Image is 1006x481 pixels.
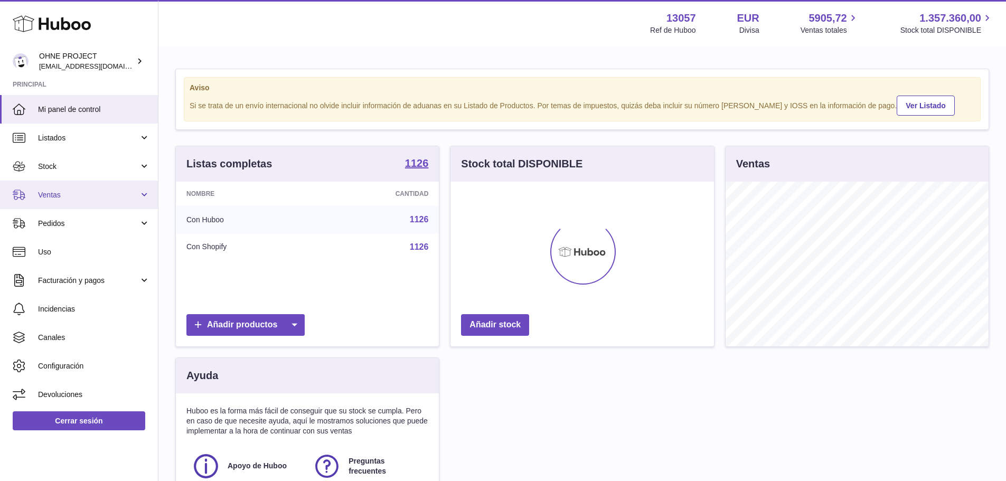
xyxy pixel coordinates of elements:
[192,452,302,480] a: Apoyo de Huboo
[13,411,145,430] a: Cerrar sesión
[900,25,993,35] span: Stock total DISPONIBLE
[919,11,981,25] span: 1.357.360,00
[405,158,429,168] strong: 1126
[316,182,439,206] th: Cantidad
[650,25,695,35] div: Ref de Huboo
[228,461,287,471] span: Apoyo de Huboo
[176,206,316,233] td: Con Huboo
[897,96,954,116] a: Ver Listado
[349,456,422,476] span: Preguntas frecuentes
[38,361,150,371] span: Configuración
[186,157,272,171] h3: Listas completas
[739,25,759,35] div: Divisa
[405,158,429,171] a: 1126
[38,133,139,143] span: Listados
[737,11,759,25] strong: EUR
[410,215,429,224] a: 1126
[38,190,139,200] span: Ventas
[186,406,428,436] p: Huboo es la forma más fácil de conseguir que su stock se cumpla. Pero en caso de que necesite ayu...
[808,11,847,25] span: 5905,72
[461,314,529,336] a: Añadir stock
[313,452,423,480] a: Preguntas frecuentes
[186,369,218,383] h3: Ayuda
[736,157,770,171] h3: Ventas
[410,242,429,251] a: 1126
[190,83,975,93] strong: Aviso
[39,62,155,70] span: [EMAIL_ADDRESS][DOMAIN_NAME]
[38,390,150,400] span: Devoluciones
[176,233,316,261] td: Con Shopify
[900,11,993,35] a: 1.357.360,00 Stock total DISPONIBLE
[801,25,859,35] span: Ventas totales
[176,182,316,206] th: Nombre
[38,162,139,172] span: Stock
[38,333,150,343] span: Canales
[666,11,696,25] strong: 13057
[461,157,582,171] h3: Stock total DISPONIBLE
[186,314,305,336] a: Añadir productos
[13,53,29,69] img: internalAdmin-13057@internal.huboo.com
[38,247,150,257] span: Uso
[801,11,859,35] a: 5905,72 Ventas totales
[38,304,150,314] span: Incidencias
[38,219,139,229] span: Pedidos
[190,94,975,116] div: Si se trata de un envío internacional no olvide incluir información de aduanas en su Listado de P...
[39,51,134,71] div: OHNE PROJECT
[38,105,150,115] span: Mi panel de control
[38,276,139,286] span: Facturación y pagos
